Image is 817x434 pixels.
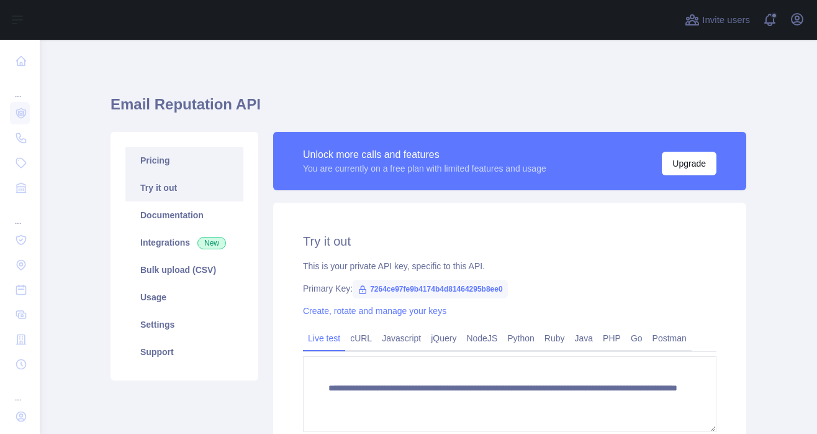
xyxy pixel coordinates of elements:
[426,328,461,348] a: jQuery
[377,328,426,348] a: Javascript
[303,233,716,250] h2: Try it out
[626,328,648,348] a: Go
[125,174,243,201] a: Try it out
[353,280,508,298] span: 7264ce97fe9b4174b4d81464295b8ee0
[303,162,546,175] div: You are currently on a free plan with limited features and usage
[111,95,746,124] h1: Email Reputation API
[125,284,243,311] a: Usage
[303,328,345,348] a: Live test
[539,328,570,348] a: Ruby
[125,256,243,284] a: Bulk upload (CSV)
[197,237,226,249] span: New
[648,328,692,348] a: Postman
[345,328,377,348] a: cURL
[662,152,716,175] button: Upgrade
[125,229,243,256] a: Integrations New
[10,75,30,99] div: ...
[570,328,598,348] a: Java
[461,328,502,348] a: NodeJS
[598,328,626,348] a: PHP
[125,311,243,338] a: Settings
[10,378,30,403] div: ...
[125,338,243,366] a: Support
[682,10,752,30] button: Invite users
[10,201,30,226] div: ...
[502,328,539,348] a: Python
[303,147,546,162] div: Unlock more calls and features
[303,282,716,295] div: Primary Key:
[125,201,243,229] a: Documentation
[303,306,446,316] a: Create, rotate and manage your keys
[303,260,716,272] div: This is your private API key, specific to this API.
[125,147,243,174] a: Pricing
[702,13,750,27] span: Invite users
